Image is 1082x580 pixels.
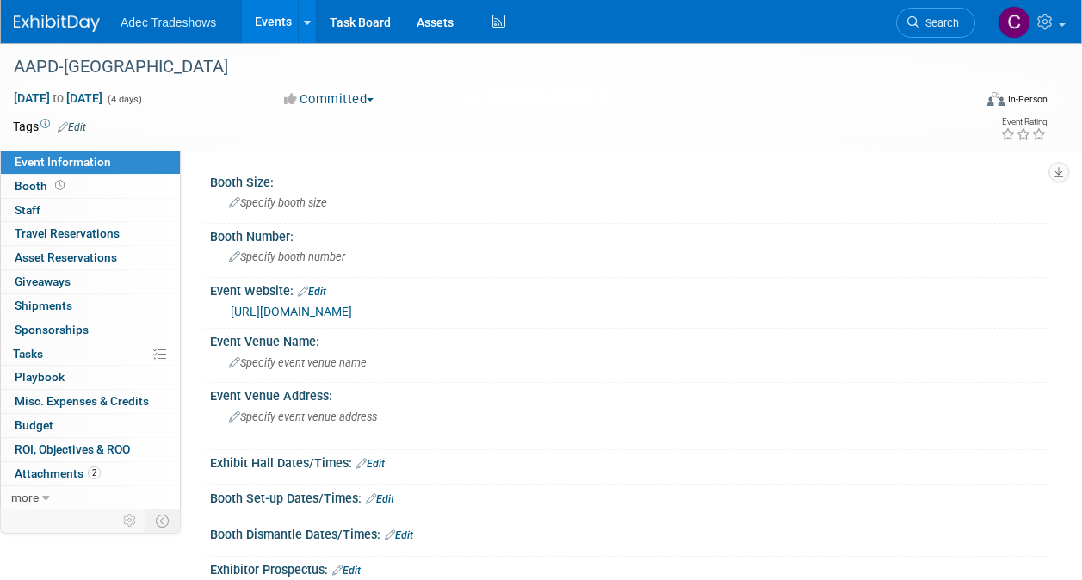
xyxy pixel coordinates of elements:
a: Shipments [1,294,180,318]
a: Event Information [1,151,180,174]
a: Edit [298,286,326,298]
div: Exhibitor Prospectus: [210,557,1048,579]
span: more [11,491,39,504]
td: Tags [13,118,86,135]
span: Misc. Expenses & Credits [15,394,149,408]
a: Edit [385,529,413,541]
span: Booth [15,179,68,193]
a: Staff [1,199,180,222]
a: Edit [366,493,394,505]
span: Specify booth number [229,250,345,263]
span: 2 [88,466,101,479]
a: Misc. Expenses & Credits [1,390,180,413]
div: Booth Number: [210,224,1048,245]
a: Asset Reservations [1,246,180,269]
span: Adec Tradeshows [121,15,216,29]
span: to [50,91,66,105]
span: Playbook [15,370,65,384]
span: Giveaways [15,275,71,288]
a: Edit [356,458,385,470]
span: (4 days) [106,94,142,105]
td: Personalize Event Tab Strip [115,509,145,532]
div: Booth Size: [210,170,1048,191]
img: ExhibitDay [14,15,100,32]
a: Edit [58,121,86,133]
div: Event Venue Name: [210,329,1048,350]
a: Attachments2 [1,462,180,485]
a: Tasks [1,342,180,366]
a: Sponsorships [1,318,180,342]
span: Search [919,16,959,29]
div: In-Person [1007,93,1048,106]
div: Booth Set-up Dates/Times: [210,485,1048,508]
div: Event Format [897,89,1048,115]
a: Edit [332,565,361,577]
span: Travel Reservations [15,226,120,240]
div: Booth Dismantle Dates/Times: [210,521,1048,544]
span: Attachments [15,466,101,480]
span: Budget [15,418,53,432]
button: Committed [278,90,380,108]
a: Giveaways [1,270,180,293]
span: Specify event venue name [229,356,367,369]
span: Event Information [15,155,111,169]
div: Exhibit Hall Dates/Times: [210,450,1048,472]
a: [URL][DOMAIN_NAME] [231,305,352,318]
td: Toggle Event Tabs [145,509,181,532]
div: Event Rating [1000,118,1047,126]
span: Tasks [13,347,43,361]
a: Search [896,8,975,38]
a: Booth [1,175,180,198]
a: Budget [1,414,180,437]
a: ROI, Objectives & ROO [1,438,180,461]
img: Format-Inperson.png [987,92,1005,106]
span: Sponsorships [15,323,89,336]
a: Playbook [1,366,180,389]
span: Specify booth size [229,196,327,209]
div: AAPD-[GEOGRAPHIC_DATA] [8,52,959,83]
span: Asset Reservations [15,250,117,264]
a: Travel Reservations [1,222,180,245]
a: more [1,486,180,509]
span: [DATE] [DATE] [13,90,103,106]
span: Shipments [15,299,72,312]
img: Carol Schmidlin [998,6,1030,39]
div: Event Venue Address: [210,383,1048,404]
span: Booth not reserved yet [52,179,68,192]
span: ROI, Objectives & ROO [15,442,130,456]
div: Event Website: [210,278,1048,300]
span: Specify event venue address [229,410,377,423]
span: Staff [15,203,40,217]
